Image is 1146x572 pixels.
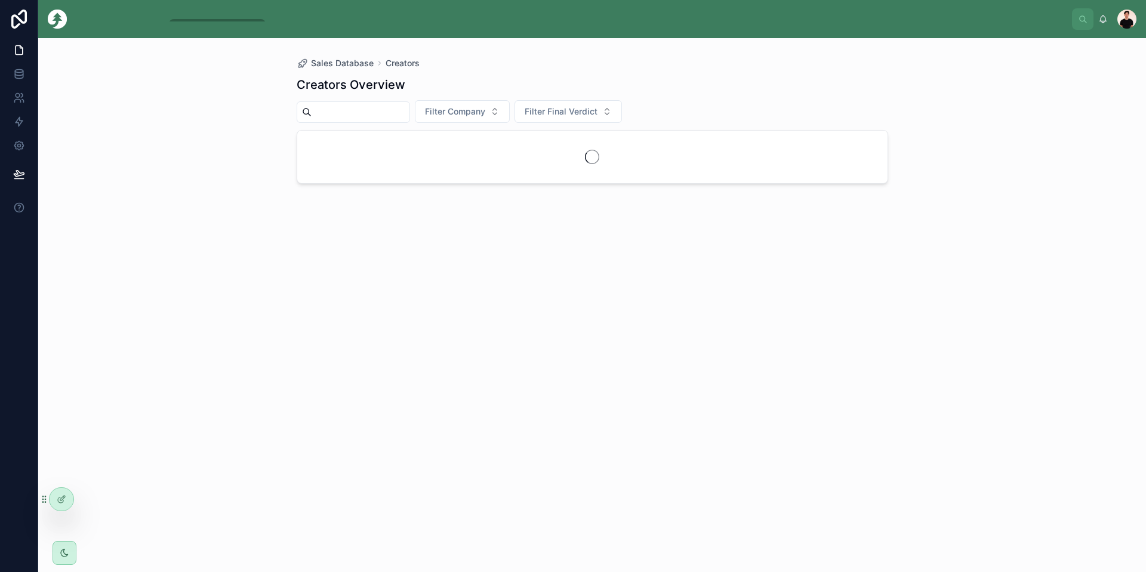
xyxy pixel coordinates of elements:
[415,100,510,123] button: Select Button
[76,17,1072,21] div: scrollable content
[386,57,420,69] a: Creators
[515,100,622,123] button: Select Button
[48,10,67,29] img: App logo
[425,106,485,118] span: Filter Company
[297,57,374,69] a: Sales Database
[525,106,597,118] span: Filter Final Verdict
[297,76,405,93] h1: Creators Overview
[311,57,374,69] span: Sales Database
